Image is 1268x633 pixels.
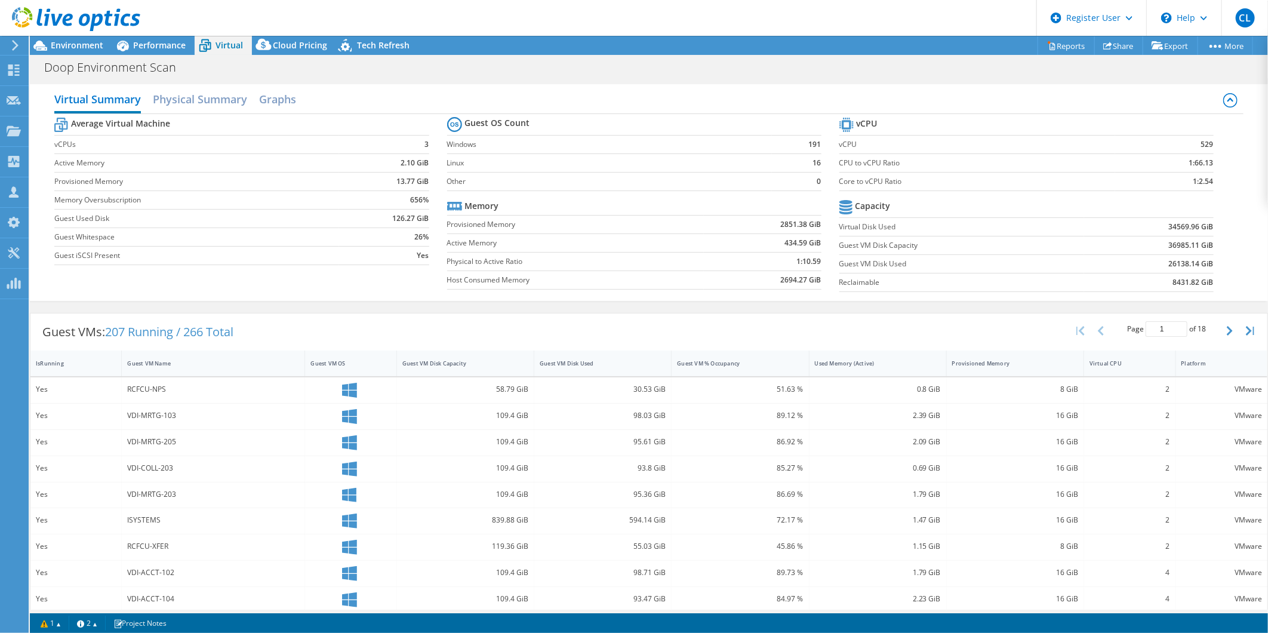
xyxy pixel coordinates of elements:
[677,409,803,422] div: 89.12 %
[402,566,528,579] div: 109.4 GiB
[1181,514,1262,527] div: VMware
[36,435,116,448] div: Yes
[677,383,803,396] div: 51.63 %
[127,514,299,527] div: ISYSTEMS
[855,200,891,212] b: Capacity
[1090,383,1169,396] div: 2
[952,488,1078,501] div: 16 GiB
[540,540,666,553] div: 55.03 GiB
[540,462,666,475] div: 93.8 GiB
[817,176,821,188] b: 0
[1169,239,1214,251] b: 36985.11 GiB
[402,540,528,553] div: 119.36 GiB
[1189,157,1214,169] b: 1:66.13
[402,462,528,475] div: 109.4 GiB
[1181,488,1262,501] div: VMware
[127,435,299,448] div: VDI-MRTG-205
[273,39,327,51] span: Cloud Pricing
[402,359,514,367] div: Guest VM Disk Capacity
[839,239,1084,251] label: Guest VM Disk Capacity
[815,514,941,527] div: 1.47 GiB
[51,39,103,51] span: Environment
[815,409,941,422] div: 2.39 GiB
[1173,276,1214,288] b: 8431.82 GiB
[393,213,429,225] b: 126.27 GiB
[952,383,1078,396] div: 8 GiB
[815,540,941,553] div: 1.15 GiB
[815,462,941,475] div: 0.69 GiB
[677,514,803,527] div: 72.17 %
[447,176,773,188] label: Other
[54,176,339,188] label: Provisioned Memory
[677,359,789,367] div: Guest VM % Occupancy
[839,258,1084,270] label: Guest VM Disk Used
[127,540,299,553] div: RCFCU-XFER
[36,566,116,579] div: Yes
[402,409,528,422] div: 109.4 GiB
[1090,488,1169,501] div: 2
[36,359,101,367] div: IsRunning
[36,592,116,606] div: Yes
[1090,592,1169,606] div: 4
[1090,359,1155,367] div: Virtual CPU
[785,237,821,249] b: 434.59 GiB
[54,213,339,225] label: Guest Used Disk
[36,409,116,422] div: Yes
[1169,221,1214,233] b: 34569.96 GiB
[127,488,299,501] div: VDI-MRTG-203
[952,359,1064,367] div: Provisioned Memory
[839,176,1115,188] label: Core to vCPU Ratio
[1181,540,1262,553] div: VMware
[540,488,666,501] div: 95.36 GiB
[1181,409,1262,422] div: VMware
[127,592,299,606] div: VDI-ACCT-104
[1094,36,1143,55] a: Share
[447,256,704,268] label: Physical to Active Ratio
[1198,36,1253,55] a: More
[54,157,339,169] label: Active Memory
[952,409,1078,422] div: 16 GiB
[809,139,821,150] b: 191
[402,514,528,527] div: 839.88 GiB
[952,435,1078,448] div: 16 GiB
[815,359,927,367] div: Used Memory (Active)
[417,250,429,262] b: Yes
[781,274,821,286] b: 2694.27 GiB
[952,592,1078,606] div: 16 GiB
[677,462,803,475] div: 85.27 %
[447,219,704,231] label: Provisioned Memory
[540,359,651,367] div: Guest VM Disk Used
[1090,540,1169,553] div: 2
[36,383,116,396] div: Yes
[952,566,1078,579] div: 16 GiB
[54,250,339,262] label: Guest iSCSI Present
[1181,462,1262,475] div: VMware
[857,118,878,130] b: vCPU
[357,39,410,51] span: Tech Refresh
[1127,321,1206,337] span: Page of
[839,139,1115,150] label: vCPU
[797,256,821,268] b: 1:10.59
[54,139,339,150] label: vCPUs
[1201,139,1214,150] b: 529
[952,540,1078,553] div: 8 GiB
[839,221,1084,233] label: Virtual Disk Used
[465,117,530,129] b: Guest OS Count
[1090,566,1169,579] div: 4
[127,383,299,396] div: RCFCU-NPS
[127,462,299,475] div: VDI-COLL-203
[153,87,247,111] h2: Physical Summary
[813,157,821,169] b: 16
[1038,36,1095,55] a: Reports
[1181,566,1262,579] div: VMware
[1181,592,1262,606] div: VMware
[69,616,106,631] a: 2
[36,462,116,475] div: Yes
[465,200,499,212] b: Memory
[447,274,704,286] label: Host Consumed Memory
[54,87,141,113] h2: Virtual Summary
[447,237,704,249] label: Active Memory
[677,488,803,501] div: 86.69 %
[815,435,941,448] div: 2.09 GiB
[1236,8,1255,27] span: CL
